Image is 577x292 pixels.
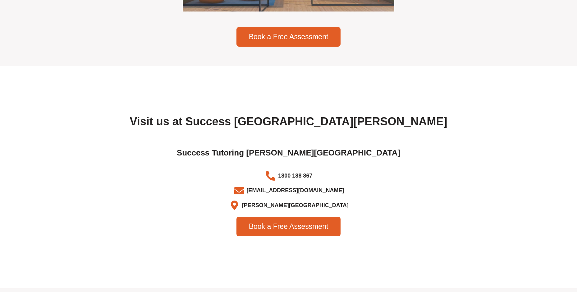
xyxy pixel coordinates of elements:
span: [PERSON_NAME][GEOGRAPHIC_DATA] [240,200,349,211]
a: Book a Free Assessment [236,27,341,47]
span: Book a Free Assessment [249,223,328,230]
span: Book a Free Assessment [249,33,328,40]
h2: Visit us at Success [GEOGRAPHIC_DATA][PERSON_NAME] [115,114,463,129]
a: Book a Free Assessment [236,217,341,236]
iframe: Chat Widget [474,222,577,292]
h2: Success Tutoring [PERSON_NAME][GEOGRAPHIC_DATA] [118,148,460,158]
span: 1800 188 867 [277,171,312,181]
span: [EMAIL_ADDRESS][DOMAIN_NAME] [245,185,344,196]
